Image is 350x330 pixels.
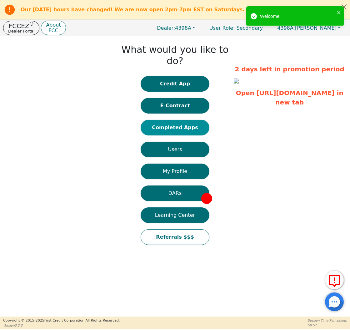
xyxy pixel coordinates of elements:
button: Credit App [141,76,209,92]
sup: ® [29,21,34,27]
button: Referrals $$$ [141,229,209,245]
b: Our [DATE] hours have changed! We are now open 2pm-7pm EST on Saturdays. [21,7,245,13]
p: Copyright © 2015- 2025 First Credit Corporation. [3,318,120,323]
p: About [46,23,61,28]
span: Dealer: [157,25,175,31]
button: Users [141,142,209,157]
p: FCCEZ [8,23,34,29]
button: FCCEZ®Dealer Portal [3,21,39,35]
div: Welcome [260,13,335,20]
span: User Role : [209,25,235,31]
a: Open [URL][DOMAIN_NAME] in new tab [236,89,343,106]
p: Version 3.2.3 [3,323,120,328]
img: 920fd170-54da-4e22-81ad-6c3c05bb80b8 [234,79,239,84]
p: Dealer Portal [8,29,34,33]
button: My Profile [141,164,209,179]
a: User Role: Secondary [203,22,269,34]
button: Dealer:4398A [150,23,202,33]
p: Secondary [203,22,269,34]
span: 4398A [157,25,191,31]
p: FCC [46,28,61,33]
button: E-Contract [141,98,209,114]
button: close [337,9,341,16]
p: 58:57 [308,323,347,327]
h1: What would you like to do? [119,44,231,67]
button: DARs [141,185,209,201]
span: 4398A: [277,25,295,31]
button: Completed Apps [141,120,209,135]
span: All Rights Reserved. [85,318,120,322]
button: Learning Center [141,207,209,223]
button: Report Error to FCC [325,271,344,289]
p: 2 days left in promotion period [234,64,345,74]
p: Session Time Remaining: [308,318,347,323]
button: Close alert [338,0,350,13]
span: [PERSON_NAME] [277,25,337,31]
button: AboutFCC [41,21,66,35]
